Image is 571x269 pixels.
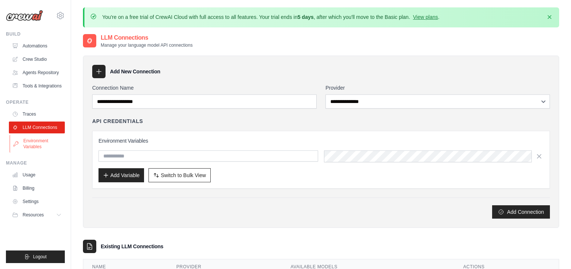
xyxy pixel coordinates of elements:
button: Add Connection [492,205,550,219]
p: Manage your language model API connections [101,42,193,48]
h3: Environment Variables [98,137,544,145]
div: Operate [6,99,65,105]
span: Logout [33,254,47,260]
a: LLM Connections [9,122,65,133]
h4: API Credentials [92,117,143,125]
a: View plans [413,14,438,20]
a: Tools & Integrations [9,80,65,92]
a: Traces [9,108,65,120]
h3: Add New Connection [110,68,160,75]
a: Agents Repository [9,67,65,79]
button: Logout [6,250,65,263]
img: Logo [6,10,43,21]
label: Connection Name [92,84,317,92]
strong: 5 days [297,14,314,20]
button: Add Variable [98,168,144,182]
span: Switch to Bulk View [161,172,206,179]
label: Provider [325,84,550,92]
div: Manage [6,160,65,166]
h3: Existing LLM Connections [101,243,163,250]
a: Environment Variables [10,135,66,153]
p: You're on a free trial of CrewAI Cloud with full access to all features. Your trial ends in , aft... [102,13,440,21]
a: Automations [9,40,65,52]
button: Resources [9,209,65,221]
span: Resources [23,212,44,218]
a: Billing [9,182,65,194]
a: Usage [9,169,65,181]
a: Crew Studio [9,53,65,65]
h2: LLM Connections [101,33,193,42]
button: Switch to Bulk View [148,168,211,182]
div: Build [6,31,65,37]
a: Settings [9,196,65,207]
